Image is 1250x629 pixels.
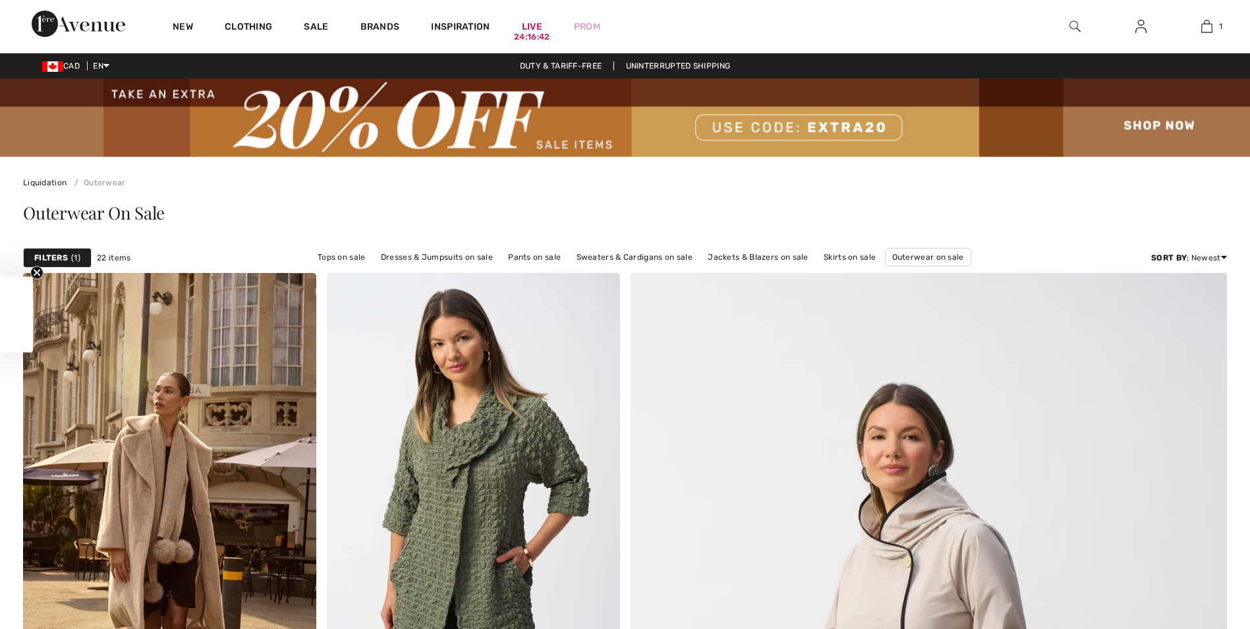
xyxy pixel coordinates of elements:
[885,248,971,266] a: Outerwear on sale
[30,266,43,280] button: Close teaser
[93,61,109,71] span: EN
[311,249,372,266] a: Tops on sale
[514,31,550,44] div: 24:16:42
[1151,253,1187,262] strong: Sort By
[1125,18,1157,35] a: Sign In
[817,249,882,266] a: Skirts on sale
[23,178,67,187] a: Liquidation
[701,249,815,266] a: Jackets & Blazers on sale
[304,21,328,35] a: Sale
[42,61,63,72] img: Canadian Dollar
[1219,20,1222,32] span: 1
[1174,18,1239,34] a: 1
[1135,18,1147,34] img: My Info
[23,201,165,224] span: Outerwear On Sale
[42,61,85,71] span: CAD
[71,252,80,264] span: 1
[1151,252,1227,264] div: : Newest
[69,178,126,187] a: Outerwear
[32,11,125,37] img: 1ère Avenue
[374,249,499,266] a: Dresses & Jumpsuits on sale
[522,20,542,34] a: Live24:16:42
[97,252,130,264] span: 22 items
[225,21,272,35] a: Clothing
[431,21,490,35] span: Inspiration
[34,252,68,264] strong: Filters
[173,21,193,35] a: New
[1069,18,1081,34] img: search the website
[1201,18,1212,34] img: My Bag
[360,21,400,35] a: Brands
[570,249,699,266] a: Sweaters & Cardigans on sale
[501,249,567,266] a: Pants on sale
[574,20,600,34] a: Prom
